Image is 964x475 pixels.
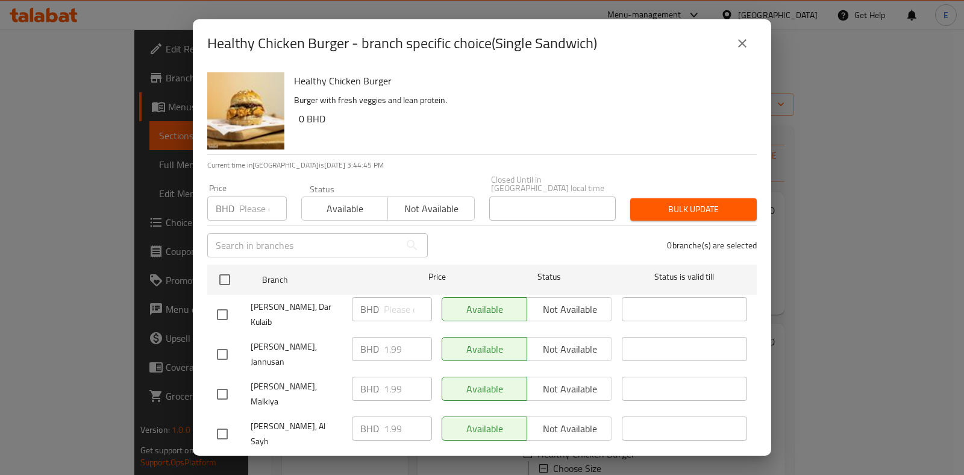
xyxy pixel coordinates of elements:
span: [PERSON_NAME], Jannusan [251,339,342,370]
button: Available [301,197,388,221]
input: Please enter price [239,197,287,221]
input: Please enter price [384,337,432,361]
input: Please enter price [384,377,432,401]
h2: Healthy Chicken Burger - branch specific choice(Single Sandwich) [207,34,597,53]
span: Not available [393,200,469,218]
p: Current time in [GEOGRAPHIC_DATA] is [DATE] 3:44:45 PM [207,160,757,171]
span: Status is valid till [622,269,747,285]
span: [PERSON_NAME], Al Sayh [251,419,342,449]
img: Healthy Chicken Burger [207,72,284,149]
span: [PERSON_NAME], Dar Kulaib [251,300,342,330]
p: Burger with fresh veggies and lean protein. [294,93,747,108]
p: BHD [216,201,234,216]
button: close [728,29,757,58]
span: Price [397,269,477,285]
p: BHD [360,421,379,436]
p: BHD [360,342,379,356]
span: Bulk update [640,202,747,217]
h6: 0 BHD [299,110,747,127]
span: Available [307,200,383,218]
p: BHD [360,302,379,316]
h6: Healthy Chicken Burger [294,72,747,89]
button: Not available [387,197,474,221]
input: Search in branches [207,233,400,257]
input: Please enter price [384,417,432,441]
button: Bulk update [630,198,757,221]
p: BHD [360,382,379,396]
p: 0 branche(s) are selected [667,239,757,251]
input: Please enter price [384,297,432,321]
span: [PERSON_NAME], Malkiya [251,379,342,409]
span: Branch [262,272,387,288]
span: Status [487,269,612,285]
